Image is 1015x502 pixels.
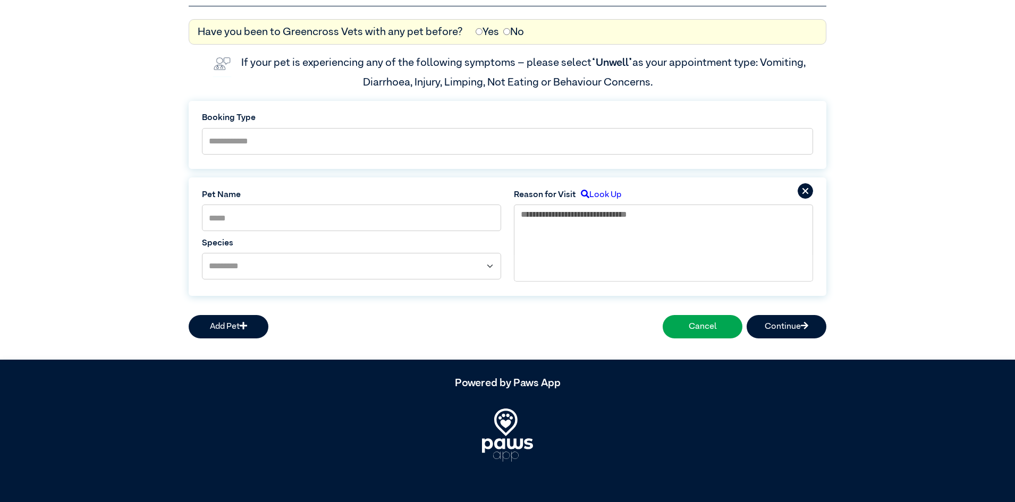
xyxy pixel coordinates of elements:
input: No [503,28,510,35]
span: “Unwell” [591,57,632,68]
label: Booking Type [202,112,813,124]
img: vet [209,53,235,74]
label: Look Up [576,189,621,201]
label: Species [202,237,501,250]
label: If your pet is experiencing any of the following symptoms – please select as your appointment typ... [241,57,808,87]
label: Reason for Visit [514,189,576,201]
input: Yes [476,28,483,35]
label: Pet Name [202,189,501,201]
button: Continue [747,315,826,338]
button: Cancel [663,315,742,338]
img: PawsApp [482,409,533,462]
label: Yes [476,24,499,40]
label: Have you been to Greencross Vets with any pet before? [198,24,463,40]
label: No [503,24,524,40]
h5: Powered by Paws App [189,377,826,389]
button: Add Pet [189,315,268,338]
